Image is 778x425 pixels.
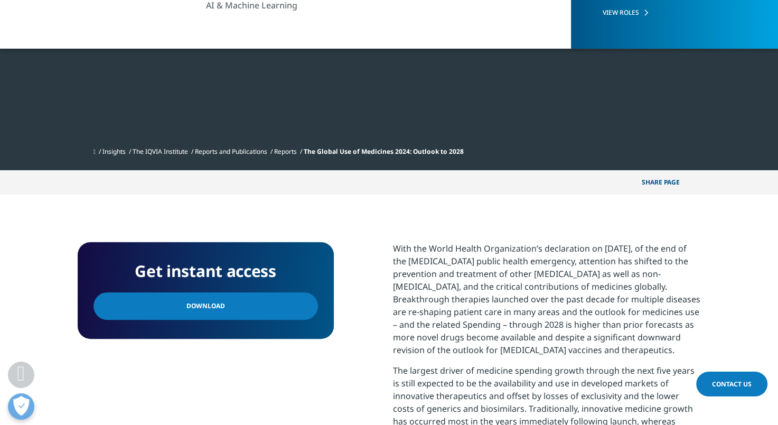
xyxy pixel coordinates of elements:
p: With the World Health Organization’s declaration on [DATE], of the end of the [MEDICAL_DATA] publ... [393,242,701,364]
a: Reports [274,147,297,156]
span: Download [186,300,225,312]
a: Reports and Publications [195,147,267,156]
button: Share PAGEShare PAGE [634,170,701,195]
a: VIEW ROLES [603,8,744,17]
a: Download [93,292,318,320]
a: Insights [102,147,126,156]
a: Contact Us [696,372,767,396]
a: The IQVIA Institute [133,147,188,156]
p: Share PAGE [634,170,701,195]
h4: Get instant access [93,258,318,284]
button: 優先設定センターを開く [8,393,34,420]
span: The Global Use of Medicines 2024: Outlook to 2028 [304,147,464,156]
span: Contact Us [712,380,752,389]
